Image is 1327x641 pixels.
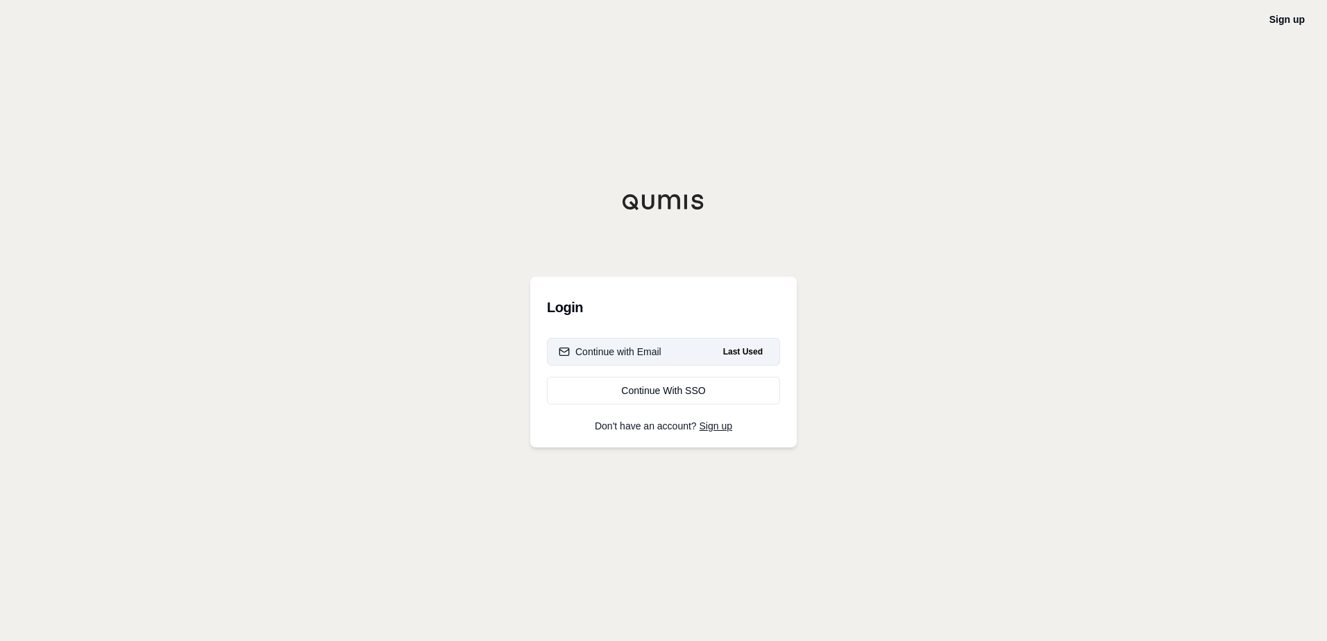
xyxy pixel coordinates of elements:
[559,384,768,398] div: Continue With SSO
[547,421,780,431] p: Don't have an account?
[718,343,768,360] span: Last Used
[700,420,732,431] a: Sign up
[622,194,705,210] img: Qumis
[547,338,780,366] button: Continue with EmailLast Used
[559,345,661,359] div: Continue with Email
[547,377,780,404] a: Continue With SSO
[547,293,780,321] h3: Login
[1269,14,1305,25] a: Sign up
